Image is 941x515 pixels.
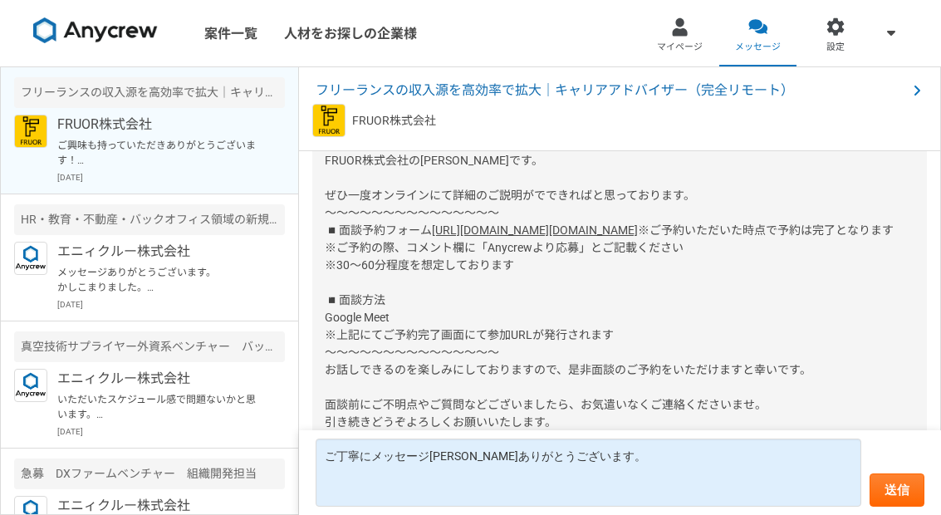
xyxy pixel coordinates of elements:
[657,41,703,54] span: マイページ
[735,41,781,54] span: メッセージ
[57,298,285,311] p: [DATE]
[57,369,262,389] p: エニィクルー株式会社
[57,392,262,422] p: いただいたスケジュール感で問題ないかと思います。 それでは一度オンラインにて、クライアント様の情報や、現在のご状況などヒアリングさせていただければと思いますので下記URLからご予約をお願いできま...
[14,331,285,362] div: 真空技術サプライヤー外資系ベンチャー バックオフィス業務
[312,104,346,137] img: FRUOR%E3%83%AD%E3%82%B3%E3%82%99.png
[316,439,861,507] textarea: ご丁寧にメッセージ[PERSON_NAME]ありがとうございます。
[57,138,262,168] p: ご興味も持っていただきありがとうございます！ FRUOR株式会社の[PERSON_NAME]です。 ぜひ一度オンラインにて詳細のご説明がでできればと思っております。 〜〜〜〜〜〜〜〜〜〜〜〜〜〜...
[352,112,436,130] p: FRUOR株式会社
[316,81,907,101] span: フリーランスの収入源を高効率で拡大｜キャリアアドバイザー（完全リモート）
[14,369,47,402] img: logo_text_blue_01.png
[57,242,262,262] p: エニィクルー株式会社
[33,17,158,44] img: 8DqYSo04kwAAAAASUVORK5CYII=
[14,459,285,489] div: 急募 DXファームベンチャー 組織開発担当
[325,136,695,237] span: ご興味も持っていただきありがとうございます！ FRUOR株式会社の[PERSON_NAME]です。 ぜひ一度オンラインにて詳細のご説明がでできればと思っております。 〜〜〜〜〜〜〜〜〜〜〜〜〜〜...
[14,204,285,235] div: HR・教育・不動産・バックオフィス領域の新規事業 0→1で事業を立ち上げたい方
[57,425,285,438] p: [DATE]
[432,223,638,237] a: [URL][DOMAIN_NAME][DOMAIN_NAME]
[870,473,924,507] button: 送信
[14,77,285,108] div: フリーランスの収入源を高効率で拡大｜キャリアアドバイザー（完全リモート）
[325,223,894,481] span: ※ご予約いただいた時点で予約は完了となります ※ご予約の際、コメント欄に「Anycrewより応募」とご記載ください ※30〜60分程度を想定しております ◾️面談方法 Google Meet ※...
[57,115,262,135] p: FRUOR株式会社
[57,171,285,184] p: [DATE]
[826,41,845,54] span: 設定
[57,265,262,295] p: メッセージありがとうございます。 かしこまりました。 こちらこそ、引き続きよろしくお願い致します。
[14,115,47,148] img: FRUOR%E3%83%AD%E3%82%B3%E3%82%99.png
[14,242,47,275] img: logo_text_blue_01.png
